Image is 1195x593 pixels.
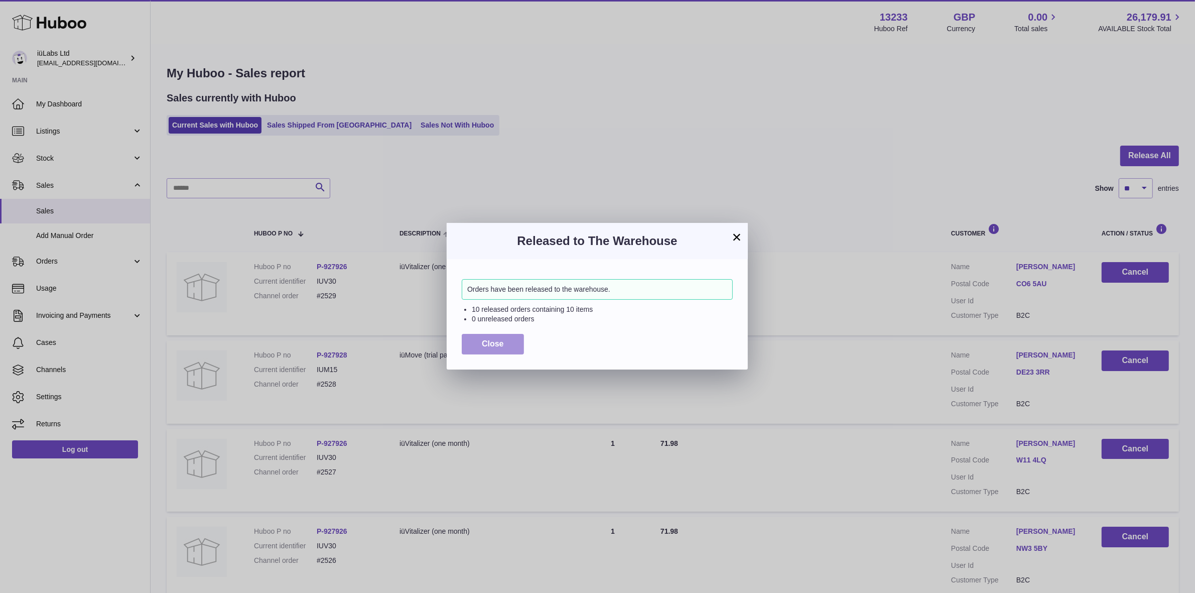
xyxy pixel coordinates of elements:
span: Close [482,339,504,348]
button: Close [462,334,524,354]
h3: Released to The Warehouse [462,233,733,249]
button: × [731,231,743,243]
li: 10 released orders containing 10 items [472,305,733,314]
li: 0 unreleased orders [472,314,733,324]
div: Orders have been released to the warehouse. [462,279,733,300]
